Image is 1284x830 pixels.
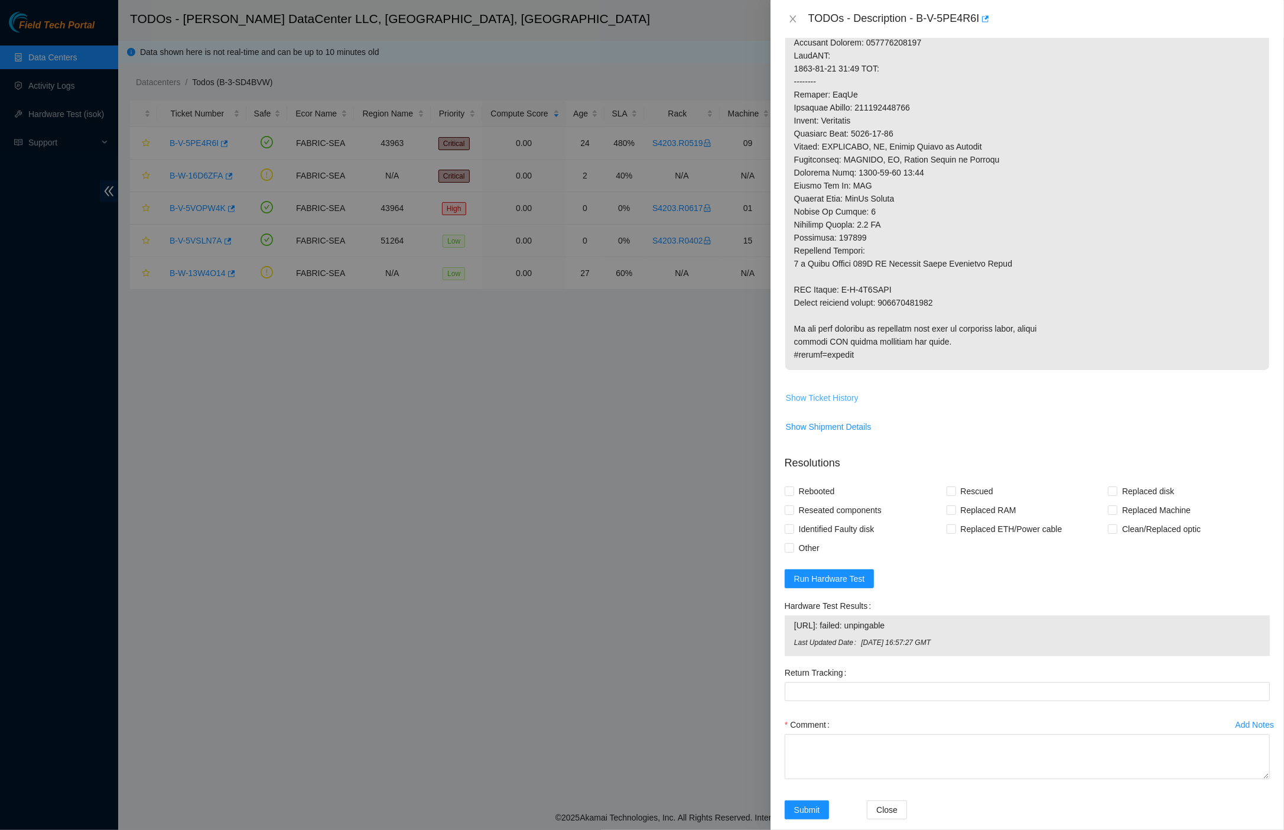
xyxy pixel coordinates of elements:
[785,734,1270,779] textarea: Comment
[1236,721,1274,729] div: Add Notes
[786,391,859,404] span: Show Ticket History
[785,446,1270,471] p: Resolutions
[867,800,907,819] button: Close
[785,388,859,407] button: Show Ticket History
[794,539,824,557] span: Other
[808,9,1270,28] div: TODOs - Description - B-V-5PE4R6I
[956,501,1021,520] span: Replaced RAM
[794,803,820,816] span: Submit
[785,14,801,25] button: Close
[876,803,898,816] span: Close
[785,663,851,682] label: Return Tracking
[794,501,886,520] span: Reseated components
[956,482,998,501] span: Rescued
[785,800,830,819] button: Submit
[785,596,876,615] label: Hardware Test Results
[794,520,879,539] span: Identified Faulty disk
[794,637,861,649] span: Last Updated Date
[794,482,840,501] span: Rebooted
[1235,715,1275,734] button: Add Notes
[861,637,1260,649] span: [DATE] 16:57:27 GMT
[788,14,798,24] span: close
[1117,501,1195,520] span: Replaced Machine
[785,682,1270,701] input: Return Tracking
[786,420,872,433] span: Show Shipment Details
[794,619,1260,632] span: [URL]: failed: unpingable
[956,520,1067,539] span: Replaced ETH/Power cable
[785,715,834,734] label: Comment
[794,572,865,585] span: Run Hardware Test
[785,569,875,588] button: Run Hardware Test
[1117,520,1205,539] span: Clean/Replaced optic
[1117,482,1179,501] span: Replaced disk
[785,417,872,436] button: Show Shipment Details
